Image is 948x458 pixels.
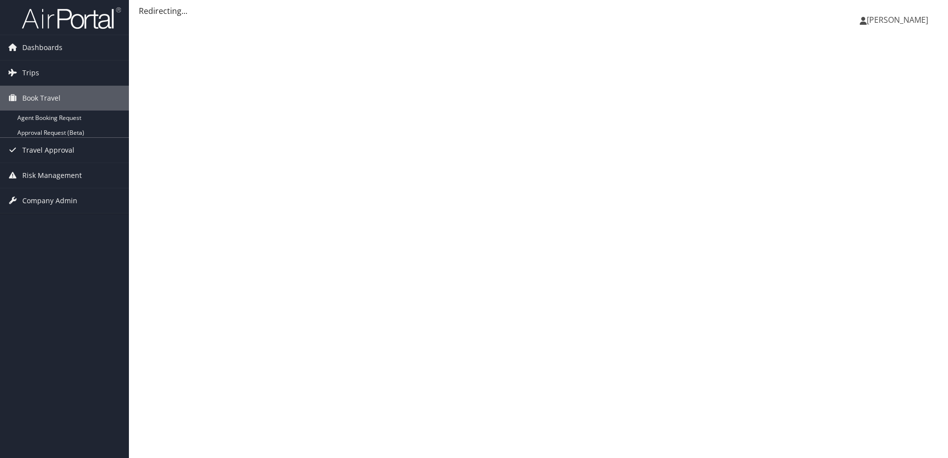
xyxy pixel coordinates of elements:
[22,60,39,85] span: Trips
[22,35,62,60] span: Dashboards
[22,138,74,163] span: Travel Approval
[22,6,121,30] img: airportal-logo.png
[22,86,60,111] span: Book Travel
[139,5,938,17] div: Redirecting...
[867,14,928,25] span: [PERSON_NAME]
[860,5,938,35] a: [PERSON_NAME]
[22,188,77,213] span: Company Admin
[22,163,82,188] span: Risk Management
